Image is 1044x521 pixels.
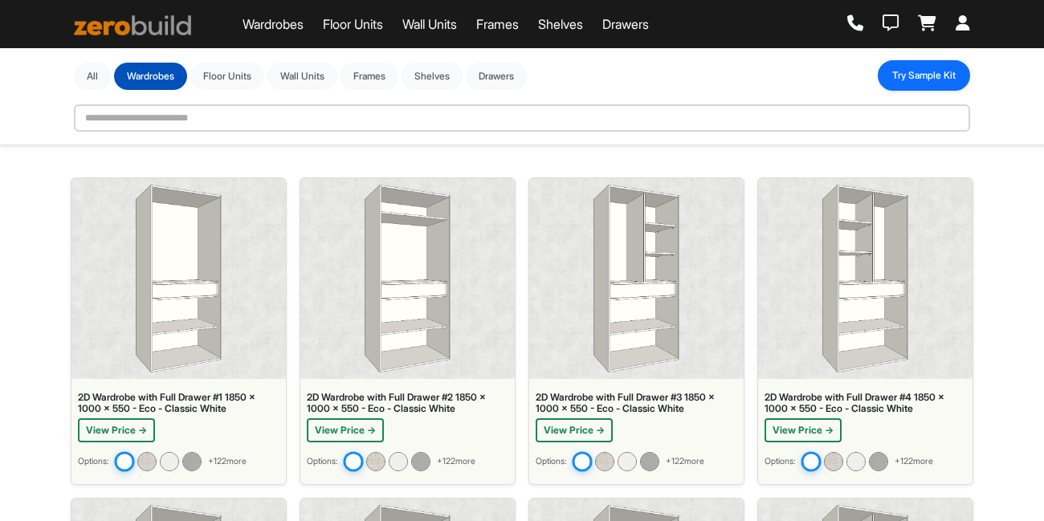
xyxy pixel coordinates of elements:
[208,455,247,468] span: + 122 more
[114,63,187,90] button: Wardrobes
[243,14,304,34] a: Wardrobes
[307,418,384,442] button: View Price →
[536,392,737,415] div: 2D Wardrobe with Full Drawer #3 1850 x 1000 x 550 - Eco - Classic White
[365,185,450,372] img: 2D Wardrobe with Full Drawer #2 1850 x 1000 x 550 - Eco - Classic White
[476,14,519,34] a: Frames
[466,63,527,90] button: Drawers
[765,455,795,468] small: Options:
[640,452,659,471] img: 2D Wardrobe with Full Drawer #3 1850 x 1000 x 550 - Architect - Graphite
[341,63,398,90] button: Frames
[666,455,704,468] span: + 122 more
[78,455,108,468] small: Options:
[869,452,888,471] img: 2D Wardrobe with Full Drawer #4 1850 x 1000 x 550 - Architect - Graphite
[402,63,463,90] button: Shelves
[190,63,264,90] button: Floor Units
[595,452,614,471] img: 2D Wardrobe with Full Drawer #3 1850 x 1000 x 550 - Prime - Linen
[323,14,383,34] a: Floor Units
[74,63,111,90] button: All
[956,15,970,33] a: Login
[593,185,679,372] img: 2D Wardrobe with Full Drawer #3 1850 x 1000 x 550 - Eco - Classic White
[411,452,430,471] img: 2D Wardrobe with Full Drawer #2 1850 x 1000 x 550 - Architect - Graphite
[602,14,649,34] a: Drawers
[136,185,221,372] img: 2D Wardrobe with Full Drawer #1 1850 x 1000 x 550 - Eco - Classic White
[389,452,408,471] img: 2D Wardrobe with Full Drawer #2 1850 x 1000 x 550 - Architect - Ivory White
[878,60,970,91] button: Try Sample Kit
[765,418,842,442] button: View Price →
[801,451,821,471] img: 2D Wardrobe with Full Drawer #4 1850 x 1000 x 550 - Eco - Classic White
[402,14,457,34] a: Wall Units
[536,455,566,468] small: Options:
[437,455,475,468] span: + 122 more
[307,455,337,468] small: Options:
[822,185,907,372] img: 2D Wardrobe with Full Drawer #4 1850 x 1000 x 550 - Eco - Classic White
[765,392,966,415] div: 2D Wardrobe with Full Drawer #4 1850 x 1000 x 550 - Eco - Classic White
[300,177,516,485] a: 2D Wardrobe with Full Drawer #2 1850 x 1000 x 550 - Eco - Classic White2D Wardrobe with Full Draw...
[74,15,191,35] img: ZeroBuild logo
[267,63,337,90] button: Wall Units
[572,451,592,471] img: 2D Wardrobe with Full Drawer #3 1850 x 1000 x 550 - Eco - Classic White
[160,452,179,471] img: 2D Wardrobe with Full Drawer #1 1850 x 1000 x 550 - Architect - Ivory White
[366,452,385,471] img: 2D Wardrobe with Full Drawer #2 1850 x 1000 x 550 - Prime - Linen
[846,452,866,471] img: 2D Wardrobe with Full Drawer #4 1850 x 1000 x 550 - Architect - Ivory White
[78,418,155,442] button: View Price →
[824,452,843,471] img: 2D Wardrobe with Full Drawer #4 1850 x 1000 x 550 - Prime - Linen
[78,392,279,415] div: 2D Wardrobe with Full Drawer #1 1850 x 1000 x 550 - Eco - Classic White
[182,452,202,471] img: 2D Wardrobe with Full Drawer #1 1850 x 1000 x 550 - Architect - Graphite
[307,392,508,415] div: 2D Wardrobe with Full Drawer #2 1850 x 1000 x 550 - Eco - Classic White
[528,177,744,485] a: 2D Wardrobe with Full Drawer #3 1850 x 1000 x 550 - Eco - Classic White2D Wardrobe with Full Draw...
[618,452,637,471] img: 2D Wardrobe with Full Drawer #3 1850 x 1000 x 550 - Architect - Ivory White
[114,451,134,471] img: 2D Wardrobe with Full Drawer #1 1850 x 1000 x 550 - Eco - Classic White
[536,418,613,442] button: View Price →
[71,177,287,485] a: 2D Wardrobe with Full Drawer #1 1850 x 1000 x 550 - Eco - Classic White2D Wardrobe with Full Draw...
[538,14,583,34] a: Shelves
[343,451,363,471] img: 2D Wardrobe with Full Drawer #2 1850 x 1000 x 550 - Eco - Classic White
[757,177,973,485] a: 2D Wardrobe with Full Drawer #4 1850 x 1000 x 550 - Eco - Classic White2D Wardrobe with Full Draw...
[895,455,933,468] span: + 122 more
[137,452,157,471] img: 2D Wardrobe with Full Drawer #1 1850 x 1000 x 550 - Prime - Linen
